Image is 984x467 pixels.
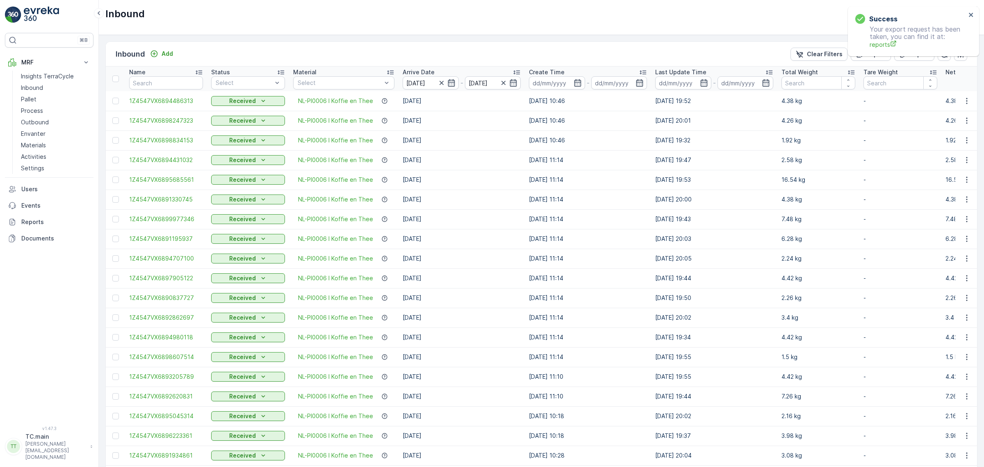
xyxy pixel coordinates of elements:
input: dd/mm/yyyy [591,76,647,89]
input: dd/mm/yyyy [403,76,459,89]
a: Documents [5,230,93,247]
td: [DATE] 11:14 [525,229,651,249]
a: 1Z4547VX6891195937 [129,235,203,243]
td: [DATE] 19:47 [651,150,777,170]
button: Received [211,175,285,185]
p: - [863,333,937,341]
p: Select [298,79,382,87]
a: Settings [18,163,93,174]
p: Received [229,136,256,144]
a: 1Z4547VX6896223361 [129,432,203,440]
a: NL-PI0006 I Koffie en Thee [298,156,373,164]
p: - [713,78,716,88]
p: Received [229,412,256,420]
p: Received [229,294,256,302]
span: NL-PI0006 I Koffie en Thee [298,136,373,144]
p: Received [229,353,256,361]
a: Outbound [18,117,93,128]
p: - [863,195,937,204]
td: [DATE] 10:46 [525,91,651,111]
a: NL-PI0006 I Koffie en Thee [298,314,373,322]
div: Toggle Row Selected [112,275,119,282]
a: NL-PI0006 I Koffie en Thee [298,215,373,223]
td: [DATE] 10:18 [525,426,651,446]
p: Received [229,235,256,243]
td: [DATE] 11:10 [525,387,651,406]
p: Received [229,156,256,164]
a: 1Z4547VX6895685561 [129,176,203,184]
span: NL-PI0006 I Koffie en Thee [298,373,373,381]
span: 1Z4547VX6897905122 [129,274,203,282]
p: Outbound [21,118,49,126]
button: Received [211,293,285,303]
td: [DATE] 19:32 [651,130,777,150]
p: 2.58 kg [781,156,855,164]
p: - [863,314,937,322]
p: - [863,274,937,282]
p: Arrive Date [403,68,435,76]
p: TC.main [25,433,86,441]
td: [DATE] 20:02 [651,308,777,327]
p: Received [229,97,256,105]
input: dd/mm/yyyy [465,76,521,89]
td: [DATE] 10:46 [525,130,651,150]
a: 1Z4547VX6899977346 [129,215,203,223]
p: - [863,353,937,361]
a: 1Z4547VX6891934861 [129,451,203,460]
a: 1Z4547VX6894431032 [129,156,203,164]
input: Search [129,76,203,89]
a: 1Z4547VX6894486313 [129,97,203,105]
a: NL-PI0006 I Koffie en Thee [298,117,373,125]
button: Received [211,273,285,283]
div: Toggle Row Selected [112,216,119,222]
p: Reports [21,218,90,226]
p: - [863,176,937,184]
a: NL-PI0006 I Koffie en Thee [298,392,373,401]
button: MRF [5,54,93,71]
p: - [863,215,937,223]
button: close [968,11,974,19]
div: Toggle Row Selected [112,334,119,341]
a: reports [870,40,966,49]
td: [DATE] [399,288,525,308]
div: Toggle Row Selected [112,176,119,183]
td: [DATE] 10:46 [525,111,651,130]
a: Envanter [18,128,93,140]
p: - [863,254,937,263]
p: - [863,156,937,164]
span: 1Z4547VX6898247323 [129,117,203,125]
td: [DATE] [399,308,525,327]
td: [DATE] 19:44 [651,387,777,406]
td: [DATE] 19:43 [651,209,777,229]
span: 1Z4547VX6895045314 [129,412,203,420]
span: 1Z4547VX6894707100 [129,254,203,263]
p: Material [293,68,317,76]
td: [DATE] [399,387,525,406]
a: 1Z4547VX6898607514 [129,353,203,361]
td: [DATE] [399,367,525,387]
a: NL-PI0006 I Koffie en Thee [298,432,373,440]
td: [DATE] [399,229,525,249]
button: Add [147,49,176,59]
p: Pallet [21,95,36,103]
button: Received [211,254,285,263]
p: MRF [21,58,77,66]
div: Toggle Row Selected [112,433,119,439]
p: Received [229,451,256,460]
a: NL-PI0006 I Koffie en Thee [298,294,373,302]
a: 1Z4547VX6892620831 [129,392,203,401]
p: Received [229,314,256,322]
button: Received [211,135,285,145]
input: Search [863,76,937,89]
a: 1Z4547VX6898834153 [129,136,203,144]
